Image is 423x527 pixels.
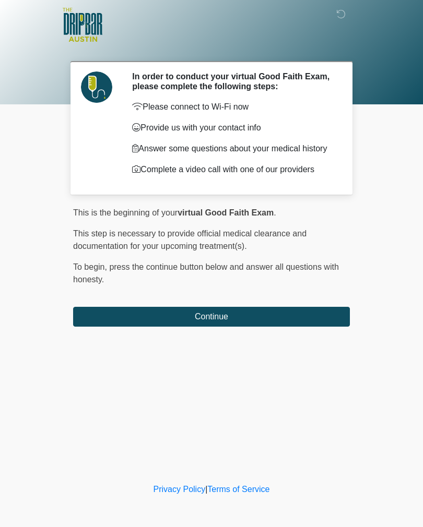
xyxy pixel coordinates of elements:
[73,262,109,271] span: To begin,
[81,71,112,103] img: Agent Avatar
[132,163,334,176] p: Complete a video call with one of our providers
[274,208,276,217] span: .
[132,101,334,113] p: Please connect to Wi-Fi now
[73,262,339,284] span: press the continue button below and answer all questions with honesty.
[73,229,307,250] span: This step is necessary to provide official medical clearance and documentation for your upcoming ...
[63,8,102,42] img: The DRIPBaR - Austin The Domain Logo
[73,307,350,327] button: Continue
[154,485,206,494] a: Privacy Policy
[205,485,207,494] a: |
[132,71,334,91] h2: In order to conduct your virtual Good Faith Exam, please complete the following steps:
[207,485,269,494] a: Terms of Service
[73,208,178,217] span: This is the beginning of your
[132,122,334,134] p: Provide us with your contact info
[178,208,274,217] strong: virtual Good Faith Exam
[132,142,334,155] p: Answer some questions about your medical history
